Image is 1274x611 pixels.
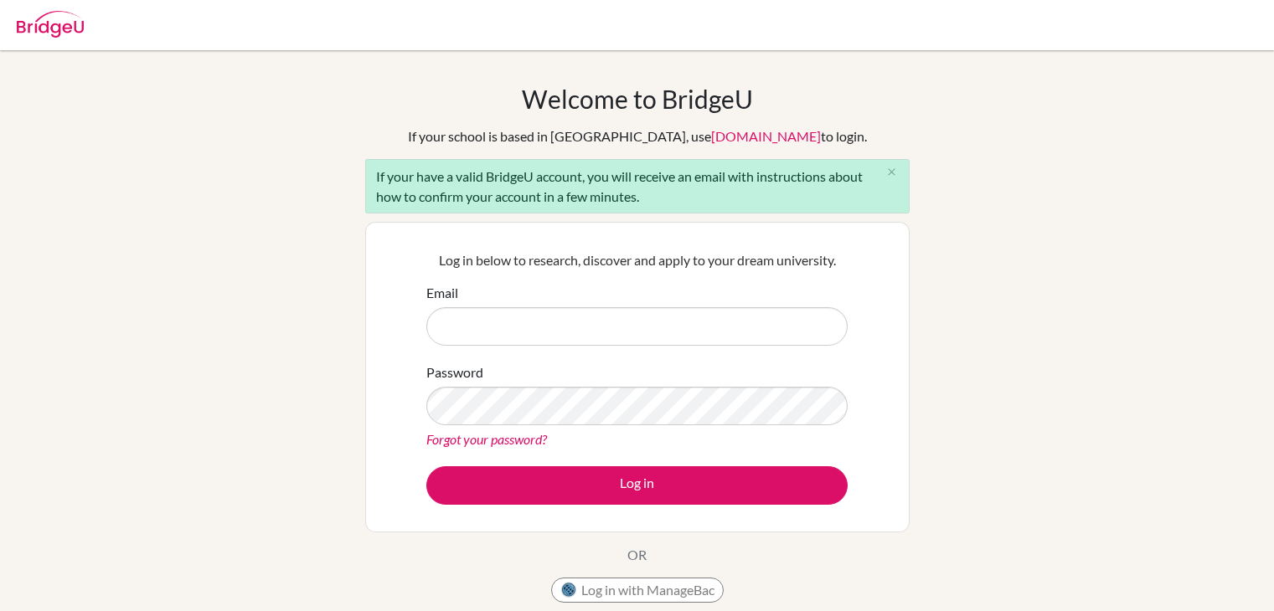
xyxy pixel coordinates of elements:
[551,578,724,603] button: Log in with ManageBac
[426,362,483,383] label: Password
[408,126,867,146] div: If your school is based in [GEOGRAPHIC_DATA], use to login.
[885,166,898,178] i: close
[522,84,753,114] h1: Welcome to BridgeU
[426,250,848,270] p: Log in below to research, discover and apply to your dream university.
[711,128,821,144] a: [DOMAIN_NAME]
[426,431,547,447] a: Forgot your password?
[875,160,909,185] button: Close
[627,545,647,565] p: OR
[426,283,458,303] label: Email
[365,159,910,213] div: If your have a valid BridgeU account, you will receive an email with instructions about how to co...
[426,466,848,505] button: Log in
[17,11,84,38] img: Bridge-U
